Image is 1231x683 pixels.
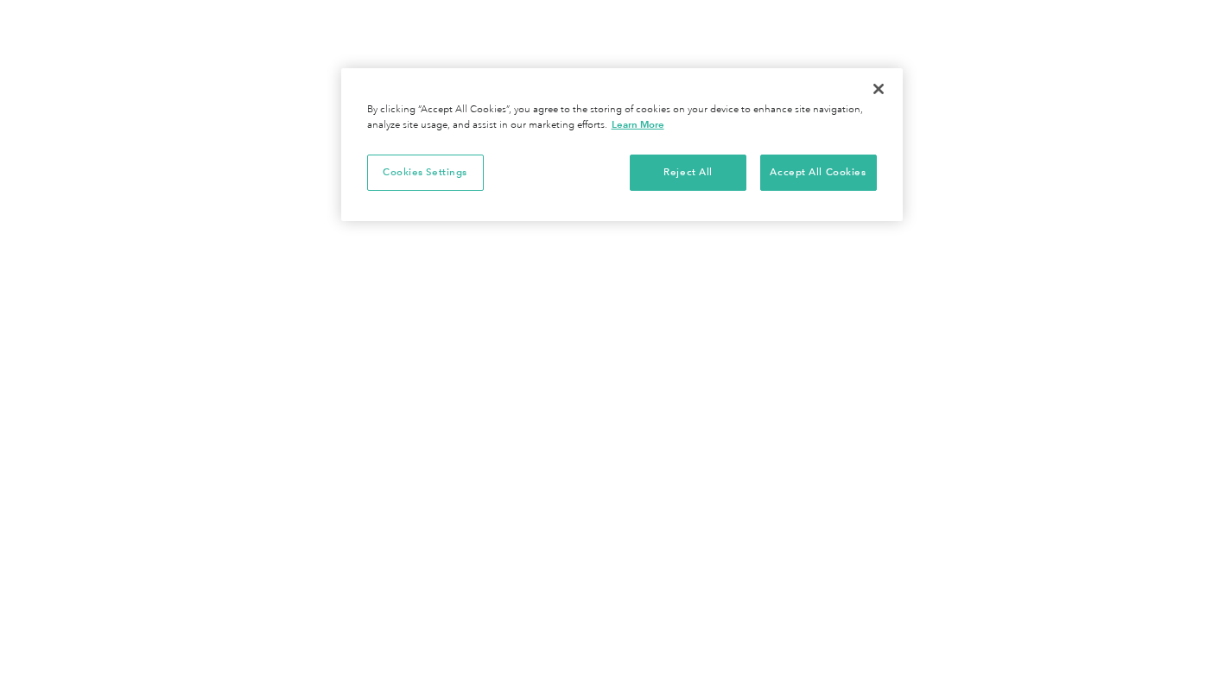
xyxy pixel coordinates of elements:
a: More information about your privacy, opens in a new tab [612,118,664,130]
button: Accept All Cookies [760,155,877,191]
button: Cookies Settings [367,155,484,191]
div: Cookie banner [341,68,903,221]
div: Privacy [341,68,903,221]
div: By clicking “Accept All Cookies”, you agree to the storing of cookies on your device to enhance s... [367,103,877,133]
button: Close [860,70,898,108]
button: Reject All [630,155,746,191]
